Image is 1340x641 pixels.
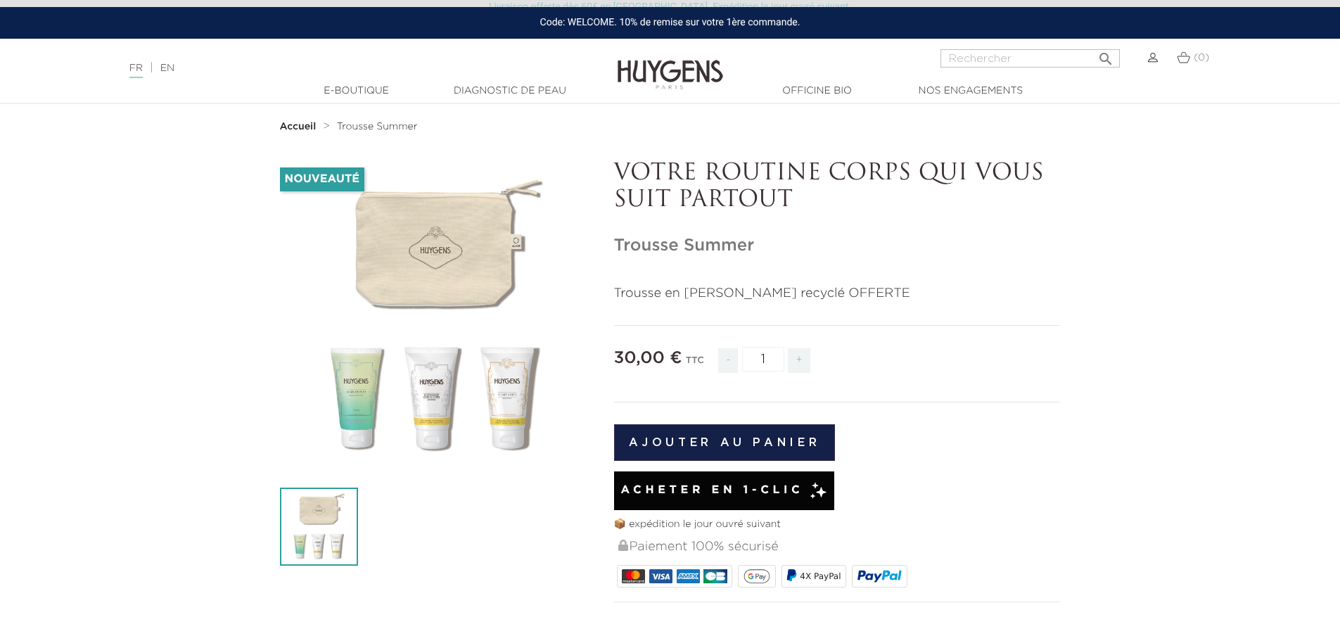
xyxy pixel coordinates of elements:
[286,84,427,99] a: E-Boutique
[703,569,727,583] img: CB_NATIONALE
[788,348,810,373] span: +
[1194,53,1209,63] span: (0)
[677,569,700,583] img: AMEX
[718,348,738,373] span: -
[280,122,317,132] strong: Accueil
[129,63,143,78] a: FR
[618,37,723,91] img: Huygens
[742,347,784,372] input: Quantité
[614,160,1061,215] p: VOTRE ROUTINE CORPS QUI VOUS SUIT PARTOUT
[747,84,888,99] a: Officine Bio
[160,63,174,73] a: EN
[122,60,548,77] div: |
[744,569,770,583] img: google_pay
[940,49,1120,68] input: Rechercher
[618,540,628,551] img: Paiement 100% sécurisé
[337,122,418,132] span: Trousse Summer
[614,236,1061,256] h1: Trousse Summer
[337,121,418,132] a: Trousse Summer
[1097,46,1114,63] i: 
[686,345,704,383] div: TTC
[614,350,682,367] span: 30,00 €
[280,167,364,191] li: Nouveauté
[614,284,1061,303] p: Trousse en [PERSON_NAME] recyclé OFFERTE
[622,569,645,583] img: MASTERCARD
[1093,45,1118,64] button: 
[280,121,319,132] a: Accueil
[900,84,1041,99] a: Nos engagements
[440,84,580,99] a: Diagnostic de peau
[800,571,841,581] span: 4X PayPal
[617,532,1061,562] div: Paiement 100% sécurisé
[649,569,672,583] img: VISA
[614,517,1061,532] p: 📦 expédition le jour ouvré suivant
[614,424,836,461] button: Ajouter au panier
